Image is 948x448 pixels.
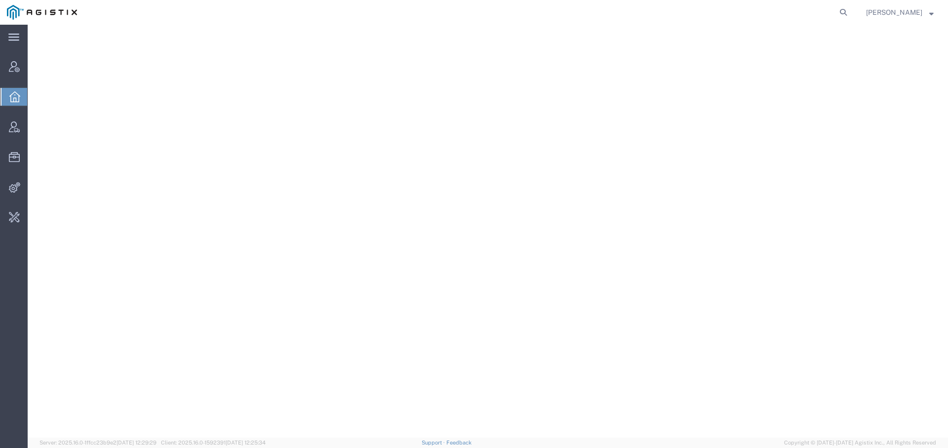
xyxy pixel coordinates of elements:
[226,440,266,446] span: [DATE] 12:25:34
[161,440,266,446] span: Client: 2025.16.0-1592391
[28,25,948,438] iframe: FS Legacy Container
[866,6,934,18] button: [PERSON_NAME]
[39,440,157,446] span: Server: 2025.16.0-1ffcc23b9e2
[7,5,77,20] img: logo
[446,440,472,446] a: Feedback
[784,439,936,447] span: Copyright © [DATE]-[DATE] Agistix Inc., All Rights Reserved
[422,440,446,446] a: Support
[866,7,922,18] span: Abbie Wilkiemeyer
[117,440,157,446] span: [DATE] 12:29:29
